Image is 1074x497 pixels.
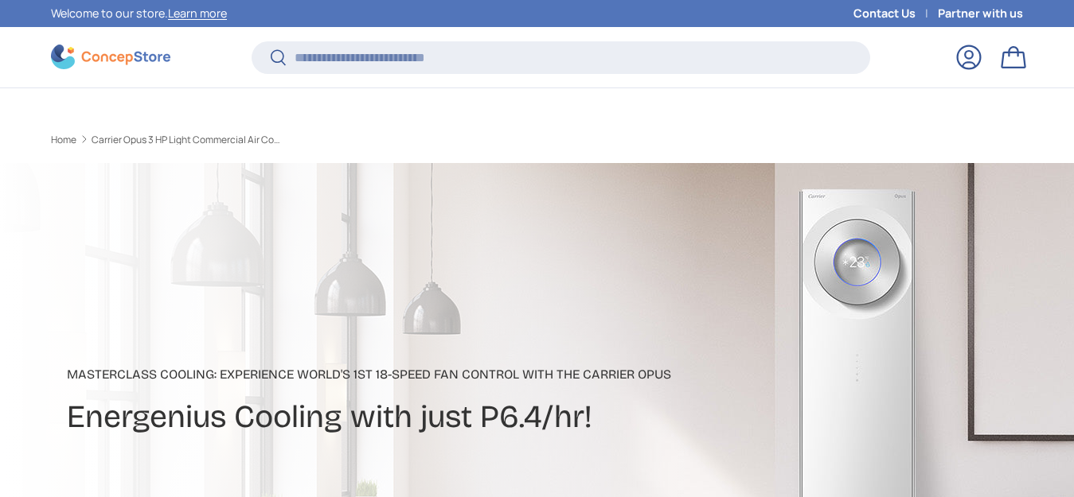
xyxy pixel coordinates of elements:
[67,365,671,384] p: Masterclass Cooling: Experience World's 1st 18-speed fan control with the Carrier Opus​
[51,135,76,145] a: Home
[67,397,671,438] h2: Energenius Cooling with just P6.4/hr!
[51,45,170,69] img: ConcepStore
[853,5,938,22] a: Contact Us
[51,5,227,22] p: Welcome to our store.
[168,6,227,21] a: Learn more
[51,133,566,147] nav: Breadcrumbs
[938,5,1023,22] a: Partner with us
[92,135,283,145] a: Carrier Opus 3 HP Light Commercial Air Conditioner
